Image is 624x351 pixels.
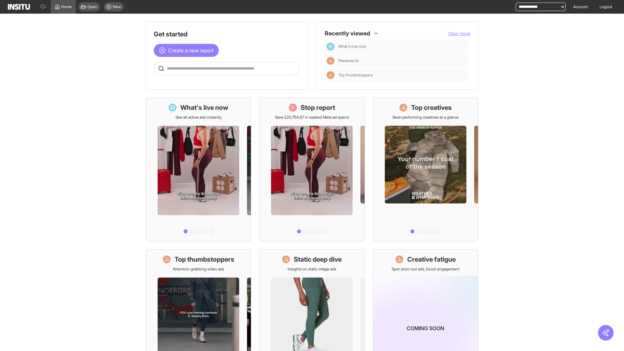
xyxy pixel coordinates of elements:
span: Create a new report [168,46,214,54]
h1: Static deep dive [294,255,342,264]
div: Insights [327,57,334,65]
p: Save £20,754.67 in wasted Meta ad spend [275,115,349,120]
p: Attention-grabbing video ads [173,266,224,272]
span: View more [448,31,470,36]
h1: What's live now [180,103,228,112]
div: Dashboard [327,43,334,50]
img: Logo [8,4,30,10]
p: Best-performing creatives at a glance [393,115,459,120]
span: Top thumbstoppers [338,72,373,78]
h1: Top thumbstoppers [175,255,234,264]
div: Insights [327,71,334,79]
a: Stop reportSave £20,754.67 in wasted Meta ad spend [259,97,365,241]
h1: Get started [154,30,300,39]
p: See all active ads instantly [175,115,222,120]
span: Open [87,4,97,9]
span: Placements [338,58,465,63]
a: Top creativesBest-performing creatives at a glance [373,97,478,241]
span: What's live now [338,44,465,49]
p: Insights on static image ads [288,266,336,272]
span: New [113,4,121,9]
h1: Top creatives [411,103,452,112]
span: Home [61,4,72,9]
h1: Stop report [301,103,335,112]
button: Create a new report [154,44,219,57]
span: Top thumbstoppers [338,72,465,78]
a: What's live nowSee all active ads instantly [146,97,251,241]
span: What's live now [338,44,366,49]
button: View more [448,30,470,37]
span: Placements [338,58,359,63]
